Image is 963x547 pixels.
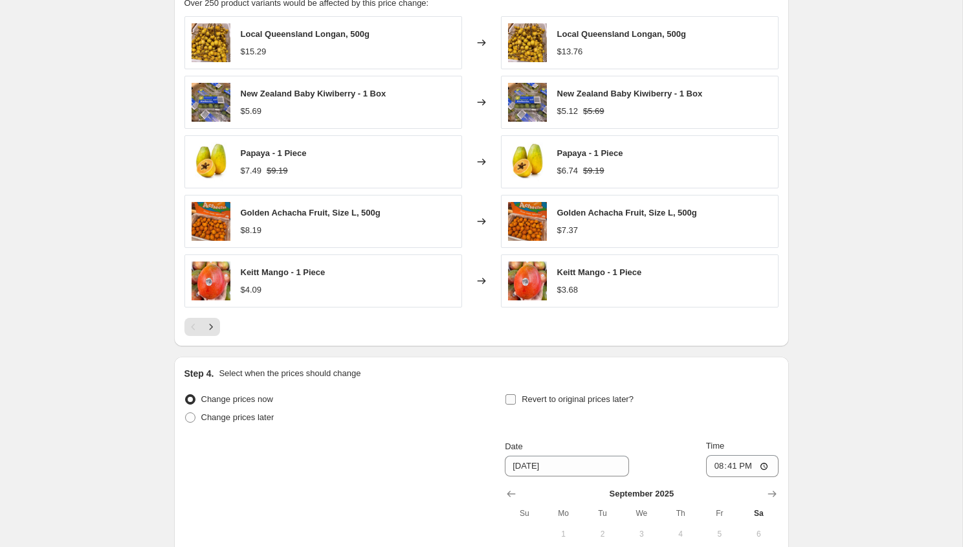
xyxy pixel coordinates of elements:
div: $8.19 [241,224,262,237]
button: Show next month, October 2025 [763,485,781,503]
span: Change prices now [201,394,273,404]
button: Thursday September 4 2025 [661,524,700,544]
span: 5 [705,529,734,539]
div: $7.49 [241,164,262,177]
th: Saturday [739,503,778,524]
div: $13.76 [557,45,583,58]
nav: Pagination [184,318,220,336]
img: 1_e5e090a0-e2f7-4f9a-a067-9c244559ae13_80x.jpg [192,83,230,122]
span: New Zealand Baby Kiwiberry - 1 Box [241,89,386,98]
span: Revert to original prices later? [522,394,634,404]
img: 37bcc3b2c1c1048fa2ead08f4faa898eHC50NyorFF9vASS2DLEbnk2Q8Y6bvyUf_80x.jpg [192,262,230,300]
span: 1 [549,529,578,539]
button: Friday September 5 2025 [700,524,739,544]
span: Time [706,441,724,451]
span: 4 [666,529,694,539]
span: Local Queensland Longan, 500g [557,29,686,39]
div: $7.37 [557,224,579,237]
span: Tu [588,508,617,519]
img: 1_044f1645-c6ef-496b-a131-df42cffa5b0d_80x.jpg [508,202,547,241]
span: Th [666,508,694,519]
span: 6 [744,529,773,539]
img: 37bcc3b2c1c1048fa2ead08f4faa898eHC50NyorFF9vASS2DLEbnk2Q8Y6bvyUf_80x.jpg [508,262,547,300]
span: 3 [627,529,656,539]
img: 1_80x.jpg [192,23,230,62]
span: New Zealand Baby Kiwiberry - 1 Box [557,89,703,98]
button: Wednesday September 3 2025 [622,524,661,544]
span: 2 [588,529,617,539]
div: $3.68 [557,284,579,296]
div: $5.12 [557,105,579,118]
img: 1_80x.jpg [508,23,547,62]
span: Golden Achacha Fruit, Size L, 500g [241,208,381,218]
button: Monday September 1 2025 [544,524,583,544]
span: Golden Achacha Fruit, Size L, 500g [557,208,697,218]
input: 9/20/2025 [505,456,629,476]
strike: $9.19 [583,164,604,177]
button: Saturday September 6 2025 [739,524,778,544]
th: Thursday [661,503,700,524]
th: Friday [700,503,739,524]
img: 1_044f1645-c6ef-496b-a131-df42cffa5b0d_80x.jpg [192,202,230,241]
div: $15.29 [241,45,267,58]
button: Show previous month, August 2025 [502,485,520,503]
p: Select when the prices should change [219,367,360,380]
div: $6.74 [557,164,579,177]
span: Change prices later [201,412,274,422]
span: We [627,508,656,519]
th: Tuesday [583,503,622,524]
th: Wednesday [622,503,661,524]
span: Sa [744,508,773,519]
span: Mo [549,508,578,519]
img: 15_80x.jpg [192,142,230,181]
button: Tuesday September 2 2025 [583,524,622,544]
span: Papaya - 1 Piece [241,148,307,158]
th: Sunday [505,503,544,524]
img: 15_80x.jpg [508,142,547,181]
span: Su [510,508,538,519]
span: Fr [705,508,734,519]
button: Next [202,318,220,336]
h2: Step 4. [184,367,214,380]
strike: $9.19 [267,164,288,177]
th: Monday [544,503,583,524]
img: 1_e5e090a0-e2f7-4f9a-a067-9c244559ae13_80x.jpg [508,83,547,122]
span: Keitt Mango - 1 Piece [557,267,642,277]
span: Keitt Mango - 1 Piece [241,267,326,277]
strike: $5.69 [583,105,604,118]
span: Date [505,441,522,451]
span: Local Queensland Longan, 500g [241,29,370,39]
div: $5.69 [241,105,262,118]
input: 12:00 [706,455,779,477]
div: $4.09 [241,284,262,296]
span: Papaya - 1 Piece [557,148,623,158]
